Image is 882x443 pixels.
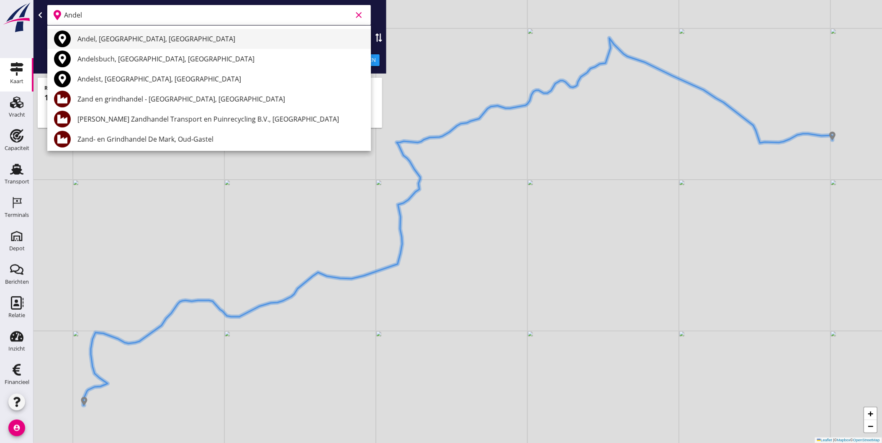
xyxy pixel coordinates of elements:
div: Andelsbuch, [GEOGRAPHIC_DATA], [GEOGRAPHIC_DATA] [77,54,364,64]
div: Financieel [5,379,29,385]
div: Terminals [5,212,29,218]
input: Vertrekpunt [64,8,352,22]
div: Vracht [9,112,25,117]
div: Zand- en Grindhandel De Mark, Oud-Gastel [77,134,364,144]
img: Marker [828,132,837,140]
div: © © [815,438,882,443]
div: Zand en grindhandel - [GEOGRAPHIC_DATA], [GEOGRAPHIC_DATA] [77,94,364,104]
strong: 1 [44,92,49,102]
a: Leaflet [817,438,832,442]
div: Transport [5,179,29,184]
div: dagen uur (180 km) [44,92,375,103]
div: Depot [9,246,25,251]
div: [PERSON_NAME] Zandhandel Transport en Puinrecycling B.V., [GEOGRAPHIC_DATA] [77,114,364,124]
a: Zoom in [864,407,877,420]
i: account_circle [8,420,25,436]
div: Capaciteit [5,145,29,151]
div: Andel, [GEOGRAPHIC_DATA], [GEOGRAPHIC_DATA] [77,34,364,44]
a: OpenStreetMap [853,438,880,442]
a: Zoom out [864,420,877,433]
a: Mapbox [837,438,851,442]
img: Marker [80,397,88,405]
div: Inzicht [8,346,25,351]
div: Kaart [10,79,23,84]
strong: Route type [44,84,72,92]
div: Berichten [5,279,29,285]
span: − [868,421,874,431]
img: logo-small.a267ee39.svg [2,2,32,33]
div: Andelst, [GEOGRAPHIC_DATA], [GEOGRAPHIC_DATA] [77,74,364,84]
span: | [833,438,834,442]
span: + [868,408,874,419]
div: Relatie [8,313,25,318]
i: clear [354,10,364,20]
